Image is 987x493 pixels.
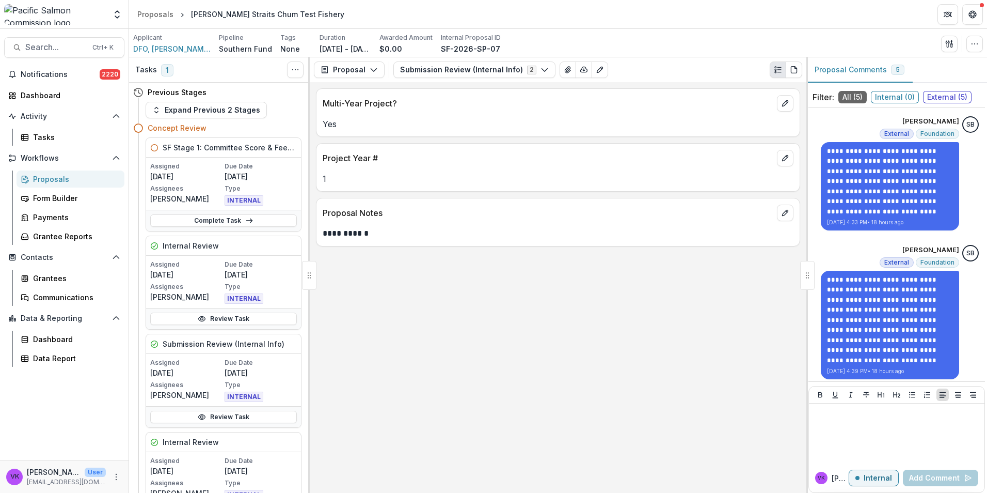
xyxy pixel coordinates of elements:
p: [DATE] 4:33 PM • 18 hours ago [827,219,953,226]
button: Strike [860,389,872,401]
button: Open Workflows [4,150,124,166]
button: edit [777,95,793,112]
span: INTERNAL [225,392,263,402]
button: Plaintext view [770,61,786,78]
p: Type [225,282,297,291]
a: Form Builder [17,190,124,207]
p: Yes [323,118,793,130]
a: Dashboard [4,87,124,104]
button: Proposal [314,61,385,78]
a: Tasks [17,129,124,146]
p: Project Year # [323,152,773,164]
p: Assigned [150,162,222,171]
p: Type [225,380,297,390]
h4: Concept Review [148,122,206,133]
p: [DATE] [150,367,222,378]
button: Toggle View Cancelled Tasks [287,61,304,78]
button: Internal [849,470,899,486]
a: Communications [17,289,124,306]
a: Payments [17,209,124,226]
div: Victor Keong [10,473,19,480]
button: edit [777,205,793,221]
p: SF-2026-SP-07 [441,43,500,54]
button: Expand Previous 2 Stages [146,102,267,118]
div: Victor Keong [818,475,825,481]
a: Grantees [17,270,124,287]
p: [PERSON_NAME] [902,116,959,127]
p: Due Date [225,456,297,466]
h3: Tasks [135,66,157,74]
p: Assigned [150,358,222,367]
span: External [884,259,909,266]
p: None [280,43,300,54]
span: Contacts [21,253,108,262]
p: [DATE] - [DATE] [320,43,371,54]
a: Grantee Reports [17,228,124,245]
a: Proposals [17,171,124,188]
div: Dashboard [21,90,116,101]
button: More [110,471,122,483]
p: Due Date [225,162,297,171]
p: [DATE] [225,269,297,280]
button: Bullet List [906,389,918,401]
a: Data Report [17,350,124,367]
button: Proposal Comments [806,57,913,83]
div: Sascha Bendt [966,250,975,257]
span: 5 [896,66,900,73]
div: Grantees [33,273,116,284]
a: Review Task [150,313,297,325]
button: Align Center [952,389,964,401]
p: Proposal Notes [323,207,773,219]
div: Communications [33,292,116,303]
h5: Internal Review [163,437,219,448]
p: Assignees [150,282,222,291]
p: Multi-Year Project? [323,97,773,110]
p: Assigned [150,260,222,269]
p: [PERSON_NAME] [832,473,849,484]
button: Heading 2 [890,389,903,401]
p: Type [225,479,297,488]
button: Underline [829,389,841,401]
button: Submission Review (Internal Info)2 [393,61,555,78]
p: Internal [864,474,892,483]
div: Proposals [33,174,116,184]
p: User [85,468,106,477]
p: [PERSON_NAME] [902,245,959,255]
p: [PERSON_NAME] [27,467,81,477]
span: 1 [161,64,173,76]
a: Proposals [133,7,178,22]
p: Internal Proposal ID [441,33,501,42]
p: Assignees [150,380,222,390]
p: [PERSON_NAME] [150,291,222,302]
a: Complete Task [150,214,297,227]
p: Southern Fund [219,43,272,54]
p: Type [225,184,297,193]
span: Workflows [21,154,108,163]
div: Grantee Reports [33,231,116,242]
p: [DATE] [150,269,222,280]
span: External [884,130,909,137]
p: [DATE] [225,466,297,476]
button: Search... [4,37,124,58]
p: Filter: [813,91,834,103]
img: Pacific Salmon Commission logo [4,4,106,25]
div: Payments [33,212,116,223]
span: Notifications [21,70,100,79]
button: PDF view [786,61,802,78]
p: Assignees [150,479,222,488]
p: Duration [320,33,345,42]
div: Tasks [33,132,116,143]
span: External ( 5 ) [923,91,972,103]
div: Sascha Bendt [966,121,975,128]
div: Form Builder [33,193,116,204]
div: Data Report [33,353,116,364]
p: Awarded Amount [379,33,433,42]
span: 2220 [100,69,120,80]
button: Align Right [967,389,979,401]
p: Assignees [150,184,222,193]
div: Ctrl + K [90,42,116,53]
p: [PERSON_NAME] [150,193,222,204]
button: Open Data & Reporting [4,310,124,327]
div: Dashboard [33,334,116,345]
span: DFO, [PERSON_NAME] River [133,43,211,54]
